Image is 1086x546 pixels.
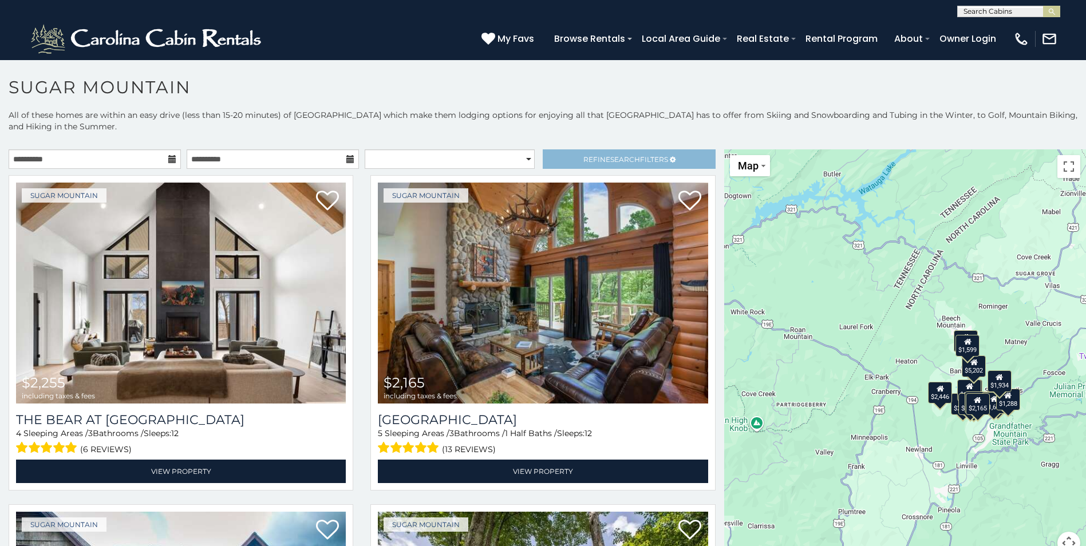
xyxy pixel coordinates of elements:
[378,412,708,428] a: [GEOGRAPHIC_DATA]
[16,412,346,428] a: The Bear At [GEOGRAPHIC_DATA]
[958,379,982,401] div: $1,868
[481,31,537,46] a: My Favs
[954,330,978,352] div: $1,915
[497,31,534,46] span: My Favs
[962,355,986,377] div: $5,202
[16,412,346,428] h3: The Bear At Sugar Mountain
[16,183,346,403] img: The Bear At Sugar Mountain
[16,428,21,438] span: 4
[800,29,883,49] a: Rental Program
[988,370,1012,392] div: $1,934
[1057,155,1080,178] button: Toggle fullscreen view
[934,29,1002,49] a: Owner Login
[384,374,425,391] span: $2,165
[22,374,65,391] span: $2,255
[171,428,179,438] span: 12
[678,189,701,213] a: Add to favorites
[1013,31,1029,47] img: phone-regular-white.png
[16,183,346,403] a: The Bear At Sugar Mountain $2,255 including taxes & fees
[965,391,989,413] div: $2,740
[955,335,980,357] div: $1,599
[378,460,708,483] a: View Property
[738,160,759,172] span: Map
[585,428,592,438] span: 12
[888,29,929,49] a: About
[636,29,726,49] a: Local Area Guide
[384,188,468,203] a: Sugar Mountain
[316,189,339,213] a: Add to favorites
[951,393,975,415] div: $2,255
[731,29,795,49] a: Real Estate
[378,428,382,438] span: 5
[996,389,1020,410] div: $1,288
[29,22,266,56] img: White-1-2.png
[583,155,668,164] span: Refine Filters
[378,183,708,403] a: Grouse Moor Lodge $2,165 including taxes & fees
[80,442,132,457] span: (6 reviews)
[22,517,106,532] a: Sugar Mountain
[982,392,1006,414] div: $1,659
[16,460,346,483] a: View Property
[730,155,770,176] button: Change map style
[22,188,106,203] a: Sugar Mountain
[548,29,631,49] a: Browse Rentals
[1041,31,1057,47] img: mail-regular-white.png
[442,442,496,457] span: (13 reviews)
[316,519,339,543] a: Add to favorites
[957,379,981,401] div: $1,306
[378,183,708,403] img: Grouse Moor Lodge
[384,517,468,532] a: Sugar Mountain
[958,393,982,415] div: $1,337
[384,392,457,399] span: including taxes & fees
[22,392,95,399] span: including taxes & fees
[543,149,715,169] a: RefineSearchFilters
[965,393,989,415] div: $2,165
[378,412,708,428] h3: Grouse Moor Lodge
[16,428,346,457] div: Sleeping Areas / Bathrooms / Sleeps:
[678,519,701,543] a: Add to favorites
[505,428,557,438] span: 1 Half Baths /
[928,382,952,403] div: $2,446
[610,155,640,164] span: Search
[449,428,454,438] span: 3
[378,428,708,457] div: Sleeping Areas / Bathrooms / Sleeps:
[88,428,93,438] span: 3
